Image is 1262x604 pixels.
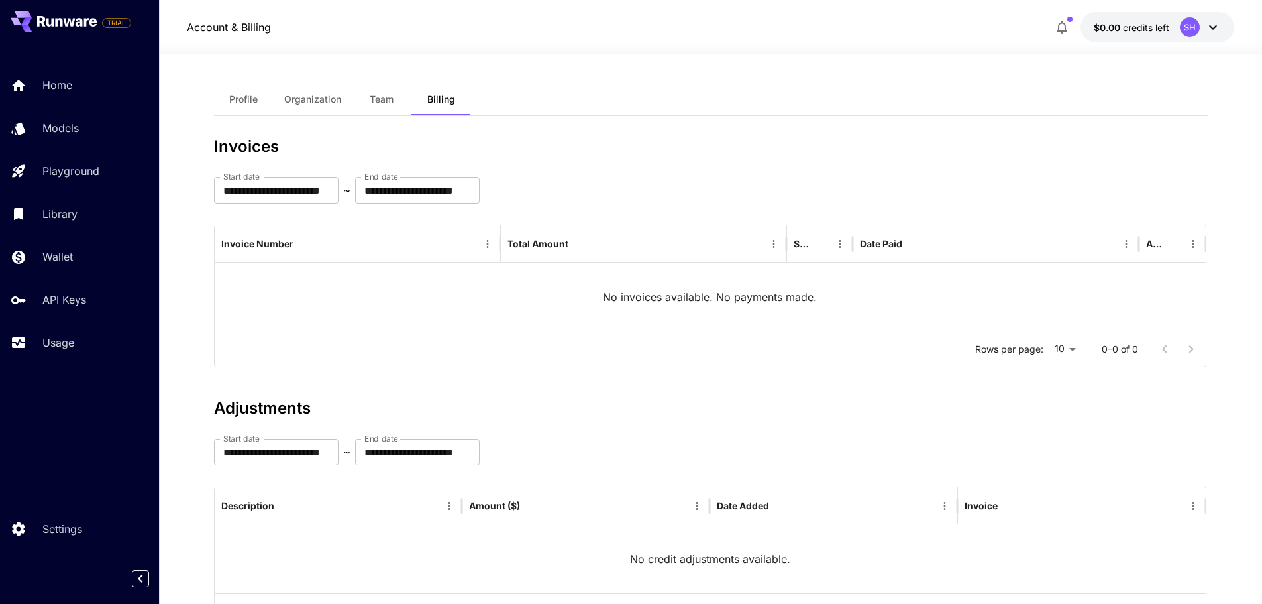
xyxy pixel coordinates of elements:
[1123,22,1169,33] span: credits left
[42,292,86,308] p: API Keys
[965,500,998,511] div: Invoice
[142,567,159,591] div: Collapse sidebar
[42,163,99,179] p: Playground
[794,238,811,249] div: Status
[1049,339,1080,359] div: 10
[102,15,131,30] span: Add your payment card to enable full platform functionality.
[764,235,783,253] button: Menu
[1146,238,1164,249] div: Action
[42,335,74,351] p: Usage
[630,551,790,567] p: No credit adjustments available.
[770,497,789,515] button: Sort
[1184,497,1202,515] button: Menu
[427,93,455,105] span: Billing
[284,93,341,105] span: Organization
[364,171,397,182] label: End date
[214,399,1208,418] h3: Adjustments
[521,497,540,515] button: Sort
[223,171,260,182] label: Start date
[1102,343,1138,356] p: 0–0 of 0
[1117,235,1135,253] button: Menu
[42,206,78,222] p: Library
[343,182,350,198] p: ~
[717,500,769,511] div: Date Added
[1080,12,1234,42] button: $0.00SH
[187,19,271,35] a: Account & Billing
[570,235,588,253] button: Sort
[999,497,1018,515] button: Sort
[343,444,350,460] p: ~
[214,137,1208,156] h3: Invoices
[860,238,902,249] div: Date Paid
[440,497,458,515] button: Menu
[1094,21,1169,34] div: $0.00
[975,343,1043,356] p: Rows per page:
[295,235,313,253] button: Sort
[103,18,131,28] span: TRIAL
[276,497,294,515] button: Sort
[812,235,831,253] button: Sort
[469,500,520,511] div: Amount ($)
[1184,235,1202,253] button: Menu
[1180,17,1200,37] div: SH
[1165,235,1184,253] button: Sort
[688,497,706,515] button: Menu
[221,238,293,249] div: Invoice Number
[904,235,922,253] button: Sort
[42,120,79,136] p: Models
[1094,22,1123,33] span: $0.00
[364,433,397,444] label: End date
[42,77,72,93] p: Home
[370,93,394,105] span: Team
[132,570,149,587] button: Collapse sidebar
[229,93,258,105] span: Profile
[187,19,271,35] nav: breadcrumb
[221,500,274,511] div: Description
[42,249,73,265] p: Wallet
[42,521,82,537] p: Settings
[935,497,954,515] button: Menu
[478,235,497,253] button: Menu
[223,433,260,444] label: Start date
[831,235,849,253] button: Menu
[603,289,817,305] p: No invoices available. No payments made.
[507,238,568,249] div: Total Amount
